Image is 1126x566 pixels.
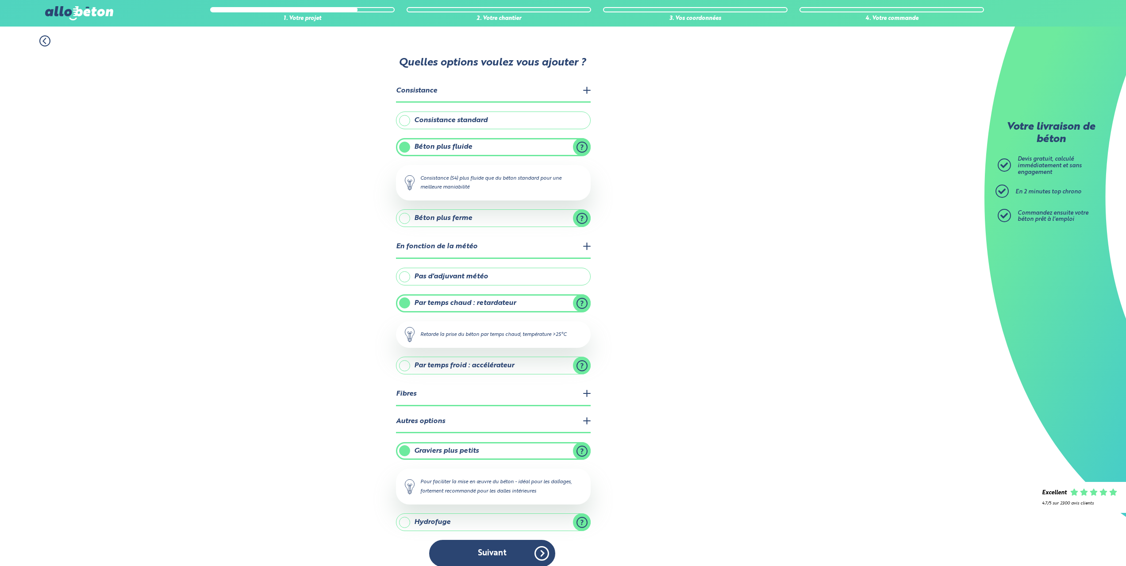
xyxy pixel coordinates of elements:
[396,165,591,200] div: Consistance (S4) plus fluide que du béton standard pour une meilleure maniabilité
[395,57,590,69] p: Quelles options voulez vous ajouter ?
[45,6,113,20] img: allobéton
[1015,189,1081,195] span: En 2 minutes top chrono
[396,442,591,460] label: Graviers plus petits
[396,138,591,156] label: Béton plus fluide
[210,15,395,22] div: 1. Votre projet
[396,236,591,258] legend: En fonction de la météo
[396,513,591,531] label: Hydrofuge
[396,209,591,227] label: Béton plus ferme
[396,469,591,504] div: Pour faciliter la mise en œuvre du béton - idéal pour les dallages, fortement recommandé pour les...
[1018,156,1082,175] span: Devis gratuit, calculé immédiatement et sans engagement
[396,112,591,129] label: Consistance standard
[396,268,591,285] label: Pas d'adjuvant météo
[1042,501,1117,506] div: 4.7/5 sur 2300 avis clients
[1018,210,1088,223] span: Commandez ensuite votre béton prêt à l'emploi
[396,321,591,348] div: Retarde la prise du béton par temps chaud, température >25°C
[396,411,591,433] legend: Autres options
[1000,121,1102,146] p: Votre livraison de béton
[799,15,984,22] div: 4. Votre commande
[396,383,591,406] legend: Fibres
[1042,490,1067,497] div: Excellent
[407,15,591,22] div: 2. Votre chantier
[396,80,591,103] legend: Consistance
[603,15,788,22] div: 3. Vos coordonnées
[396,294,591,312] label: Par temps chaud : retardateur
[396,357,591,374] label: Par temps froid : accélérateur
[1047,531,1116,556] iframe: Help widget launcher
